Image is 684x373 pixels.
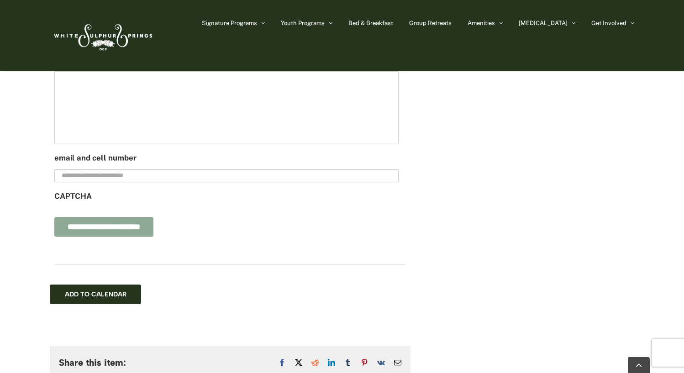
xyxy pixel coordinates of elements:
button: View links to add events to your calendar [65,290,126,298]
span: Bed & Breakfast [348,20,393,26]
label: CAPTCHA [54,192,92,202]
label: email and cell number [54,153,137,163]
span: Signature Programs [202,20,257,26]
h4: Share this item: [59,357,126,368]
span: Youth Programs [281,20,325,26]
span: Group Retreats [409,20,452,26]
img: White Sulphur Springs Logo [50,14,155,57]
span: Get Involved [591,20,626,26]
span: Amenities [468,20,495,26]
span: [MEDICAL_DATA] [519,20,568,26]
